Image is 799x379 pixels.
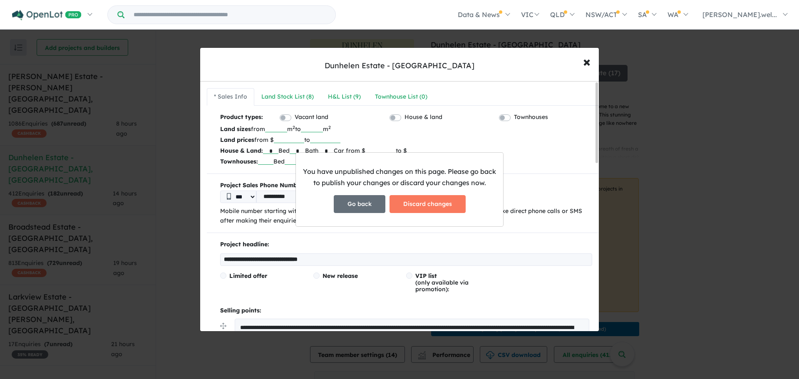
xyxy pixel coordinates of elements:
[702,10,777,19] span: [PERSON_NAME].wel...
[126,6,334,24] input: Try estate name, suburb, builder or developer
[303,166,496,188] p: You have unpublished changes on this page. Please go back to publish your changes or discard your...
[390,195,466,213] button: Discard changes
[334,195,385,213] button: Go back
[12,10,82,20] img: Openlot PRO Logo White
